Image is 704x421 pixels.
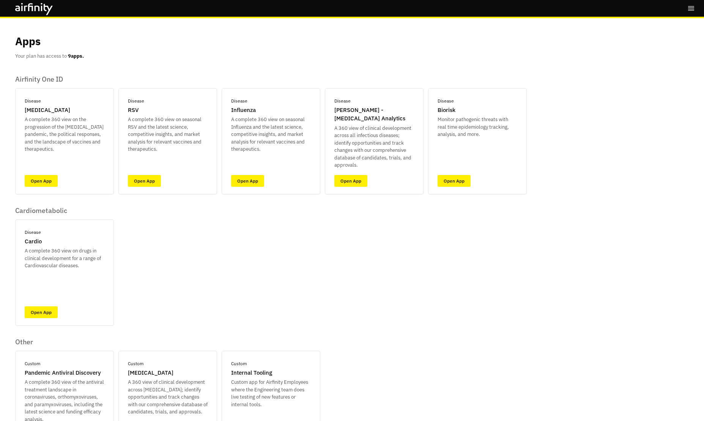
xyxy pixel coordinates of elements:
[334,125,414,169] p: A 360 view of clinical development across all infectious diseases; identify opportunities and tra...
[25,306,58,318] a: Open App
[231,175,264,187] a: Open App
[68,53,84,59] b: 9 apps.
[128,98,144,104] p: Disease
[15,33,41,49] p: Apps
[334,106,414,123] p: [PERSON_NAME] - [MEDICAL_DATA] Analytics
[25,369,101,377] p: Pandemic Antiviral Discovery
[231,360,247,367] p: Custom
[334,175,367,187] a: Open App
[128,116,208,153] p: A complete 360 view on seasonal RSV and the latest science, competitive insights, and market anal...
[128,106,139,115] p: RSV
[438,175,471,187] a: Open App
[438,98,454,104] p: Disease
[231,106,256,115] p: Influenza
[438,116,517,138] p: Monitor pathogenic threats with real time epidemiology tracking, analysis, and more.
[25,175,58,187] a: Open App
[25,229,41,236] p: Disease
[15,338,320,346] p: Other
[25,98,41,104] p: Disease
[25,237,42,246] p: Cardio
[231,116,311,153] p: A complete 360 view on seasonal Influenza and the latest science, competitive insights, and marke...
[15,207,114,215] p: Cardiometabolic
[128,369,173,377] p: [MEDICAL_DATA]
[25,116,104,153] p: A complete 360 view on the progression of the [MEDICAL_DATA] pandemic, the political responses, a...
[25,247,104,270] p: A complete 360 view on drugs in clinical development for a range of Cardiovascular diseases.
[231,369,272,377] p: Internal Tooling
[128,360,143,367] p: Custom
[25,360,40,367] p: Custom
[25,106,70,115] p: [MEDICAL_DATA]
[128,175,161,187] a: Open App
[15,75,527,84] p: Airfinity One ID
[231,98,247,104] p: Disease
[334,98,351,104] p: Disease
[231,378,311,408] p: Custom app for Airfinity Employees where the Engineering team does live testing of new features o...
[128,378,208,416] p: A 360 view of clinical development across [MEDICAL_DATA]; identify opportunities and track change...
[15,52,84,60] p: Your plan has access to
[438,106,455,115] p: Biorisk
